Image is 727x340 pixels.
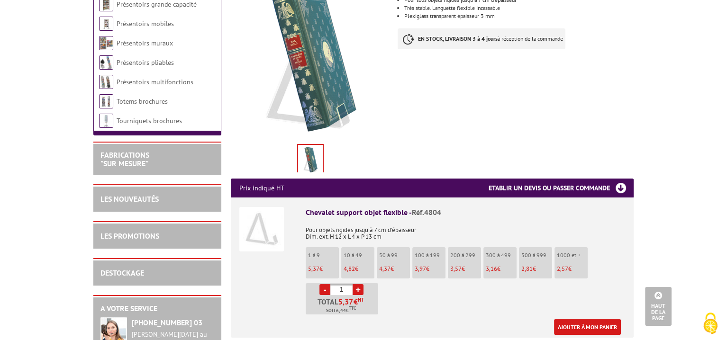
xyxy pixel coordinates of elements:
[486,265,497,273] span: 3,16
[100,268,144,277] a: DESTOCKAGE
[645,287,672,326] a: Haut de la page
[521,252,552,259] p: 500 à 999
[99,36,113,50] img: Présentoirs muraux
[326,307,356,314] span: Soit €
[239,179,284,197] p: Prix indiqué HT
[404,13,634,19] li: Plexiglass transparent épaisseur 3 mm
[554,319,621,335] a: Ajouter à mon panier
[694,308,727,340] button: Cookies (fenêtre modale)
[557,265,568,273] span: 2,57
[349,305,356,311] sup: TTC
[486,266,517,272] p: €
[117,19,174,28] a: Présentoirs mobiles
[308,252,339,259] p: 1 à 9
[557,252,588,259] p: 1000 et +
[100,231,159,241] a: LES PROMOTIONS
[379,265,391,273] span: 4,37
[338,298,354,305] span: 5,37
[117,78,193,86] a: Présentoirs multifonctions
[99,55,113,70] img: Présentoirs pliables
[132,318,202,327] strong: [PHONE_NUMBER] 03
[344,265,355,273] span: 4,82
[99,114,113,128] img: Tourniquets brochures
[412,207,441,217] span: Réf.4804
[557,266,588,272] p: €
[99,94,113,108] img: Totems brochures
[336,307,346,314] span: 6,44
[415,266,445,272] p: €
[450,265,462,273] span: 3,57
[521,265,533,273] span: 2,81
[344,266,374,272] p: €
[117,39,173,47] a: Présentoirs muraux
[450,252,481,259] p: 200 à 299
[521,266,552,272] p: €
[379,252,410,259] p: 50 à 99
[298,145,323,174] img: chevalets_4804.jpg
[308,298,378,314] p: Total
[239,207,284,251] img: Chevalet support objet flexible
[306,207,625,218] div: Chevalet support objet flexible -
[379,266,410,272] p: €
[308,266,339,272] p: €
[306,220,625,240] p: Pour objets rigides jusqu'à 7 cm d'épaisseur Dim. ext. H 12 x L 4 x P 13 cm
[450,266,481,272] p: €
[100,194,159,204] a: LES NOUVEAUTÉS
[358,296,364,303] sup: HT
[418,35,498,42] strong: EN STOCK, LIVRAISON 3 à 4 jours
[415,265,426,273] span: 3,97
[117,116,182,125] a: Tourniquets brochures
[117,97,168,106] a: Totems brochures
[353,284,363,295] a: +
[354,298,358,305] span: €
[486,252,517,259] p: 300 à 499
[319,284,330,295] a: -
[398,28,565,49] p: à réception de la commande
[404,5,634,11] li: Très stable. Languette flexible incassable
[99,17,113,31] img: Présentoirs mobiles
[699,312,722,335] img: Cookies (fenêtre modale)
[489,179,634,197] h3: Etablir un devis ou passer commande
[100,304,214,313] h2: A votre service
[415,252,445,259] p: 100 à 199
[100,150,149,168] a: FABRICATIONS"Sur Mesure"
[99,75,113,89] img: Présentoirs multifonctions
[308,265,319,273] span: 5,37
[117,58,174,67] a: Présentoirs pliables
[344,252,374,259] p: 10 à 49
